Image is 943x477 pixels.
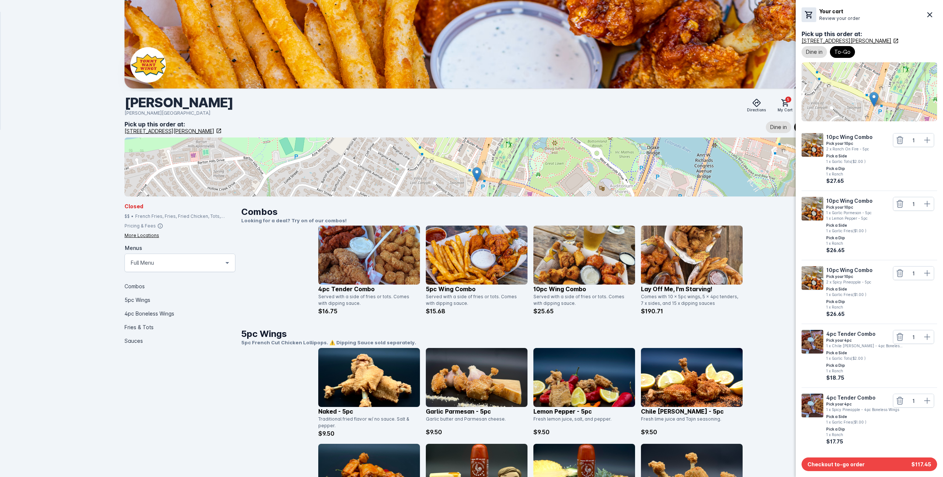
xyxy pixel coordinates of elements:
[907,269,921,277] div: 1
[907,200,921,208] div: 1
[826,414,899,419] div: Pick a Side
[826,310,874,318] div: $26.65
[852,229,866,233] span: ($1.00 )
[826,166,874,171] div: Pick a Dip
[802,394,823,417] img: Catalog Item
[826,350,904,356] div: Pick a Side
[826,368,904,374] div: 1 x Ranch
[851,356,866,361] span: ($2.00 )
[826,159,874,164] div: 1 x Garlic Tots
[826,146,874,152] div: 2 x Ranch On Fire - 5pc
[826,266,874,274] div: 10pc Wing Combo
[826,246,874,254] div: $26.65
[826,171,874,177] div: 1 x Ranch
[826,274,874,279] div: Pick your 10pc
[869,92,879,107] img: Marker
[826,394,899,401] div: 4pc Tender Combo
[802,457,937,471] button: Checkout to-go order$117.45
[834,48,851,56] span: To-Go
[826,228,874,234] div: 1 x Garlic Fries
[826,133,874,141] div: 10pc Wing Combo
[826,241,874,246] div: 1 x Ranch
[826,177,874,185] div: $27.65
[907,333,921,341] div: 1
[802,29,937,38] div: Pick up this order at:
[802,330,823,354] img: Catalog Item
[852,292,866,297] span: ($1.00 )
[802,197,823,220] img: Catalog Item
[826,356,904,361] div: 1 x Garlic Tots
[826,279,874,285] div: 2 x Spicy Pineapple - 5pc
[826,141,874,146] div: Pick your 10pc
[851,159,866,164] span: ($2.00 )
[826,374,904,382] div: $18.75
[826,292,874,297] div: 1 x Garlic Fries
[802,266,823,290] img: Catalog Item
[826,235,874,241] div: Pick a Dip
[826,223,874,228] div: Pick a Side
[826,401,899,407] div: Pick your 4pc
[807,460,865,468] span: Checkout to-go order
[911,460,931,468] span: $117.45
[826,197,874,205] div: 10pc Wing Combo
[826,343,904,349] div: 1 x Chile [PERSON_NAME] - 4pc Boneless Wings
[826,330,904,338] div: 4pc Tender Combo
[826,419,899,425] div: 1 x Garlic Fries
[826,426,899,432] div: Pick a Dip
[826,299,874,304] div: Pick a Dip
[802,45,937,59] mat-chip-listbox: Fulfillment
[819,15,860,22] p: Review your order
[826,438,899,445] div: $17.75
[826,210,874,216] div: 1 x Garlic Parmesan - 5pc
[826,363,904,368] div: Pick a Dip
[826,153,874,159] div: Pick a Side
[826,407,899,412] div: 1 x Spicy Pineapple - 4pc Boneless Wings
[802,37,891,45] div: [STREET_ADDRESS][PERSON_NAME]
[826,338,904,343] div: Pick your 4pc
[826,216,874,221] div: 1 x Lemon Pepper - 5pc
[819,7,860,15] h6: Your cart
[826,286,874,292] div: Pick a Side
[826,304,874,310] div: 1 x Ranch
[907,397,921,405] div: 1
[826,432,899,438] div: 1 x Ranch
[806,48,823,56] span: Dine in
[852,420,866,424] span: ($1.00 )
[802,133,823,157] img: Catalog Item
[826,205,874,210] div: Pick your 10pc
[907,136,921,144] div: 1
